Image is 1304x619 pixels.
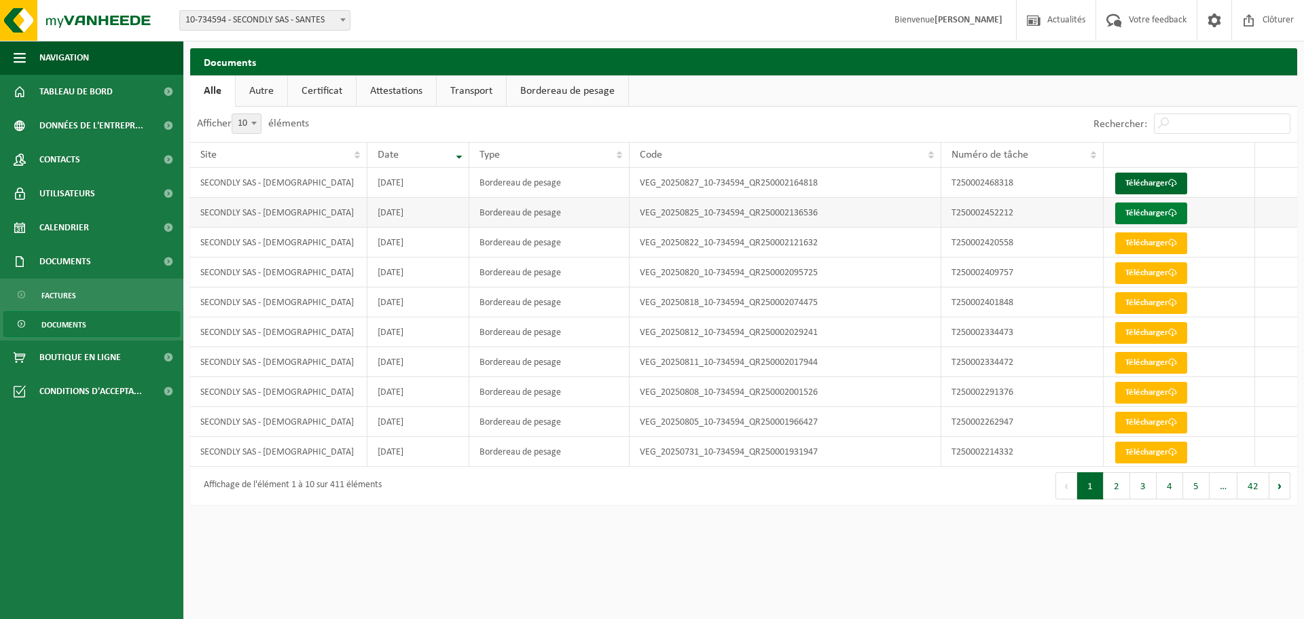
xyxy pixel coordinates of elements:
[190,258,367,287] td: SECONDLY SAS - [DEMOGRAPHIC_DATA]
[190,75,235,107] a: Alle
[1130,472,1157,499] button: 3
[507,75,628,107] a: Bordereau de pesage
[469,317,629,347] td: Bordereau de pesage
[630,317,941,347] td: VEG_20250812_10-734594_QR250002029241
[630,347,941,377] td: VEG_20250811_10-734594_QR250002017944
[197,118,309,129] label: Afficher éléments
[469,377,629,407] td: Bordereau de pesage
[367,407,469,437] td: [DATE]
[941,407,1104,437] td: T250002262947
[1115,202,1187,224] a: Télécharger
[378,149,399,160] span: Date
[1115,442,1187,463] a: Télécharger
[357,75,436,107] a: Attestations
[39,143,80,177] span: Contacts
[1269,472,1290,499] button: Next
[1115,173,1187,194] a: Télécharger
[190,437,367,467] td: SECONDLY SAS - [DEMOGRAPHIC_DATA]
[367,287,469,317] td: [DATE]
[200,149,217,160] span: Site
[630,228,941,258] td: VEG_20250822_10-734594_QR250002121632
[190,287,367,317] td: SECONDLY SAS - [DEMOGRAPHIC_DATA]
[952,149,1028,160] span: Numéro de tâche
[190,377,367,407] td: SECONDLY SAS - [DEMOGRAPHIC_DATA]
[39,245,91,279] span: Documents
[1237,472,1269,499] button: 42
[367,258,469,287] td: [DATE]
[469,198,629,228] td: Bordereau de pesage
[941,347,1104,377] td: T250002334472
[1115,322,1187,344] a: Télécharger
[479,149,500,160] span: Type
[190,347,367,377] td: SECONDLY SAS - [DEMOGRAPHIC_DATA]
[941,287,1104,317] td: T250002401848
[469,287,629,317] td: Bordereau de pesage
[367,168,469,198] td: [DATE]
[39,41,89,75] span: Navigation
[367,228,469,258] td: [DATE]
[630,287,941,317] td: VEG_20250818_10-734594_QR250002074475
[469,168,629,198] td: Bordereau de pesage
[1115,352,1187,374] a: Télécharger
[1115,412,1187,434] a: Télécharger
[190,407,367,437] td: SECONDLY SAS - [DEMOGRAPHIC_DATA]
[941,437,1104,467] td: T250002214332
[1077,472,1104,499] button: 1
[941,317,1104,347] td: T250002334473
[437,75,506,107] a: Transport
[190,317,367,347] td: SECONDLY SAS - [DEMOGRAPHIC_DATA]
[469,347,629,377] td: Bordereau de pesage
[1055,472,1077,499] button: Previous
[41,312,86,338] span: Documents
[935,15,1002,25] strong: [PERSON_NAME]
[39,109,143,143] span: Données de l'entrepr...
[1115,262,1187,284] a: Télécharger
[39,177,95,211] span: Utilisateurs
[941,258,1104,287] td: T250002409757
[190,48,1297,75] h2: Documents
[1210,472,1237,499] span: …
[39,374,142,408] span: Conditions d'accepta...
[190,168,367,198] td: SECONDLY SAS - [DEMOGRAPHIC_DATA]
[630,168,941,198] td: VEG_20250827_10-734594_QR250002164818
[469,258,629,287] td: Bordereau de pesage
[1115,232,1187,254] a: Télécharger
[1183,472,1210,499] button: 5
[630,258,941,287] td: VEG_20250820_10-734594_QR250002095725
[39,75,113,109] span: Tableau de bord
[1115,382,1187,404] a: Télécharger
[630,198,941,228] td: VEG_20250825_10-734594_QR250002136536
[39,211,89,245] span: Calendrier
[630,377,941,407] td: VEG_20250808_10-734594_QR250002001526
[367,347,469,377] td: [DATE]
[367,437,469,467] td: [DATE]
[3,311,180,337] a: Documents
[232,113,261,134] span: 10
[941,168,1104,198] td: T250002468318
[41,283,76,308] span: Factures
[640,149,662,160] span: Code
[630,407,941,437] td: VEG_20250805_10-734594_QR250001966427
[232,114,261,133] span: 10
[1157,472,1183,499] button: 4
[367,377,469,407] td: [DATE]
[39,340,121,374] span: Boutique en ligne
[941,377,1104,407] td: T250002291376
[941,198,1104,228] td: T250002452212
[288,75,356,107] a: Certificat
[1115,292,1187,314] a: Télécharger
[367,317,469,347] td: [DATE]
[367,198,469,228] td: [DATE]
[179,10,350,31] span: 10-734594 - SECONDLY SAS - SANTES
[190,228,367,258] td: SECONDLY SAS - [DEMOGRAPHIC_DATA]
[469,437,629,467] td: Bordereau de pesage
[469,228,629,258] td: Bordereau de pesage
[469,407,629,437] td: Bordereau de pesage
[941,228,1104,258] td: T250002420558
[197,474,382,498] div: Affichage de l'élément 1 à 10 sur 411 éléments
[190,198,367,228] td: SECONDLY SAS - [DEMOGRAPHIC_DATA]
[180,11,350,30] span: 10-734594 - SECONDLY SAS - SANTES
[1104,472,1130,499] button: 2
[630,437,941,467] td: VEG_20250731_10-734594_QR250001931947
[236,75,287,107] a: Autre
